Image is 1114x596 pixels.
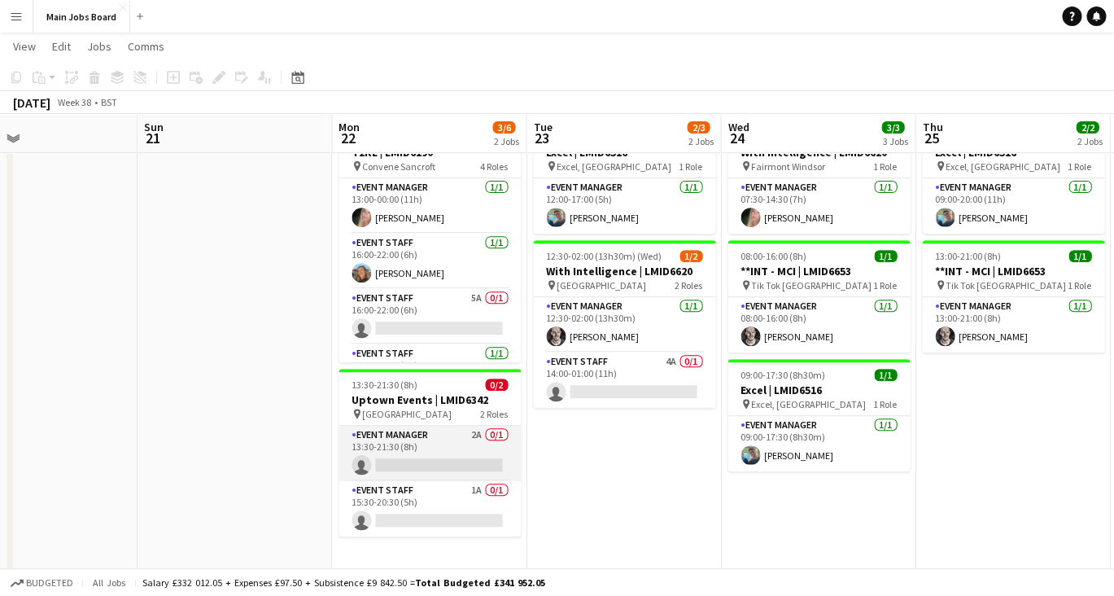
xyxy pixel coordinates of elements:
span: Tue [533,120,552,134]
span: 2 Roles [480,408,508,420]
span: Excel, [GEOGRAPHIC_DATA] [751,398,866,410]
app-job-card: 13:30-21:30 (8h)0/2Uptown Events | LMID6342 [GEOGRAPHIC_DATA]2 RolesEvent Manager2A0/113:30-21:30... [339,369,521,537]
span: 2/3 [687,121,710,134]
span: 08:00-16:00 (8h) [740,250,806,262]
span: Comms [128,39,164,54]
span: 1 Role [873,279,897,291]
span: 1/1 [874,250,897,262]
span: Excel, [GEOGRAPHIC_DATA] [946,160,1060,173]
h3: Uptown Events | LMID6342 [339,392,521,407]
app-card-role: Event Manager1/107:30-14:30 (7h)[PERSON_NAME] [727,178,910,234]
app-job-card: 13:00-00:00 (11h) (Tue)3/4T2RL | LMID6190 Convene Sancroft4 RolesEvent Manager1/113:00-00:00 (11h... [339,121,521,362]
a: Comms [121,36,171,57]
app-job-card: 09:00-17:30 (8h30m)1/1Excel | LMID6516 Excel, [GEOGRAPHIC_DATA]1 RoleEvent Manager1/109:00-17:30 ... [727,359,910,471]
span: Thu [922,120,942,134]
span: Edit [52,39,71,54]
span: 25 [920,129,942,147]
span: 1 Role [679,160,702,173]
span: Mon [339,120,360,134]
app-card-role: Event Manager1/113:00-21:00 (8h)[PERSON_NAME] [922,297,1104,353]
app-card-role: Event Staff5A0/116:00-22:00 (6h) [339,289,521,344]
div: 2 Jobs [493,135,518,147]
app-card-role: Event Manager1/112:00-17:00 (5h)[PERSON_NAME] [533,178,715,234]
app-job-card: 07:30-14:30 (7h)1/1With Intelligence | LMID6620 Fairmont Windsor1 RoleEvent Manager1/107:30-14:30... [727,121,910,234]
span: 1 Role [1068,279,1091,291]
span: Excel, [GEOGRAPHIC_DATA] [557,160,671,173]
span: 1/1 [1068,250,1091,262]
app-card-role: Event Staff1/116:00-22:00 (6h)[PERSON_NAME] [339,234,521,289]
span: [GEOGRAPHIC_DATA] [362,408,452,420]
div: 3 Jobs [882,135,907,147]
span: 1/1 [874,369,897,381]
span: 23 [531,129,552,147]
span: 21 [142,129,164,147]
span: All jobs [90,576,129,589]
span: 09:00-17:30 (8h30m) [740,369,825,381]
span: Wed [727,120,749,134]
div: Salary £332 012.05 + Expenses £97.50 + Subsistence £9 842.50 = [142,576,545,589]
app-card-role: Event Staff1A0/115:30-20:30 (5h) [339,481,521,537]
app-card-role: Event Manager1/113:00-00:00 (11h)[PERSON_NAME] [339,178,521,234]
span: 24 [725,129,749,147]
span: Sun [144,120,164,134]
span: Fairmont Windsor [751,160,825,173]
app-card-role: Event Manager1/109:00-17:30 (8h30m)[PERSON_NAME] [727,416,910,471]
h3: **INT - MCI | LMID6653 [727,264,910,278]
span: Total Budgeted £341 952.05 [415,576,545,589]
span: 13:30-21:30 (8h) [352,379,417,391]
div: BST [101,96,117,108]
span: Convene Sancroft [362,160,435,173]
span: 0/2 [485,379,508,391]
button: Budgeted [8,574,76,592]
span: 2 Roles [675,279,702,291]
app-job-card: 08:00-16:00 (8h)1/1**INT - MCI | LMID6653 Tik Tok [GEOGRAPHIC_DATA]1 RoleEvent Manager1/108:00-16... [727,240,910,353]
a: Jobs [81,36,118,57]
app-job-card: 09:00-20:00 (11h)1/1Excel | LMID6516 Excel, [GEOGRAPHIC_DATA]1 RoleEvent Manager1/109:00-20:00 (1... [922,121,1104,234]
span: 13:00-21:00 (8h) [935,250,1001,262]
span: 12:30-02:00 (13h30m) (Wed) [546,250,662,262]
span: [GEOGRAPHIC_DATA] [557,279,646,291]
div: [DATE] [13,94,50,111]
app-card-role: Event Manager1/108:00-16:00 (8h)[PERSON_NAME] [727,297,910,353]
span: Budgeted [26,577,73,589]
app-job-card: 13:00-21:00 (8h)1/1**INT - MCI | LMID6653 Tik Tok [GEOGRAPHIC_DATA]1 RoleEvent Manager1/113:00-21... [922,240,1104,353]
div: 2 Jobs [1077,135,1102,147]
app-card-role: Event Manager1/109:00-20:00 (11h)[PERSON_NAME] [922,178,1104,234]
span: Tik Tok [GEOGRAPHIC_DATA] [946,279,1066,291]
span: 3/6 [492,121,515,134]
span: 4 Roles [480,160,508,173]
span: 22 [336,129,360,147]
a: Edit [46,36,77,57]
span: 1 Role [873,398,897,410]
span: 3/3 [881,121,904,134]
span: Tik Tok [GEOGRAPHIC_DATA] [751,279,872,291]
h3: **INT - MCI | LMID6653 [922,264,1104,278]
button: Main Jobs Board [33,1,130,33]
span: 1 Role [1068,160,1091,173]
app-job-card: 12:30-02:00 (13h30m) (Wed)1/2With Intelligence | LMID6620 [GEOGRAPHIC_DATA]2 RolesEvent Manager1/... [533,240,715,408]
app-card-role: Event Manager1/112:30-02:00 (13h30m)[PERSON_NAME] [533,297,715,353]
span: 1/2 [679,250,702,262]
a: View [7,36,42,57]
app-card-role: Event Staff4A0/114:00-01:00 (11h) [533,353,715,408]
span: 1 Role [873,160,897,173]
h3: With Intelligence | LMID6620 [533,264,715,278]
app-card-role: Event Staff1/116:00-22:00 (6h) [339,344,521,400]
span: View [13,39,36,54]
div: 2 Jobs [688,135,713,147]
span: Jobs [87,39,111,54]
h3: Excel | LMID6516 [727,383,910,397]
span: Week 38 [54,96,94,108]
app-card-role: Event Manager2A0/113:30-21:30 (8h) [339,426,521,481]
app-job-card: 12:00-17:00 (5h)1/1Excel | LMID6516 Excel, [GEOGRAPHIC_DATA]1 RoleEvent Manager1/112:00-17:00 (5h... [533,121,715,234]
span: 2/2 [1076,121,1099,134]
